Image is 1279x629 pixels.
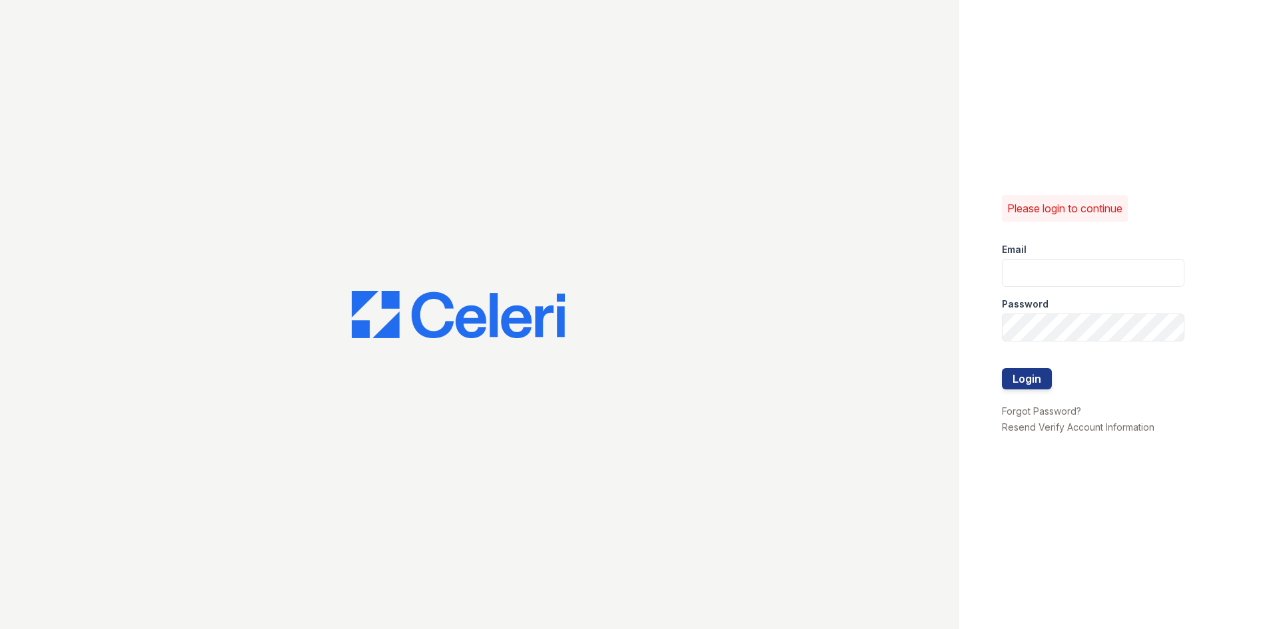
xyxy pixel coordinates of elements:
img: CE_Logo_Blue-a8612792a0a2168367f1c8372b55b34899dd931a85d93a1a3d3e32e68fde9ad4.png [352,291,565,339]
a: Resend Verify Account Information [1002,421,1154,433]
label: Email [1002,243,1027,256]
a: Forgot Password? [1002,405,1081,417]
label: Password [1002,298,1049,311]
button: Login [1002,368,1052,389]
p: Please login to continue [1007,200,1122,216]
